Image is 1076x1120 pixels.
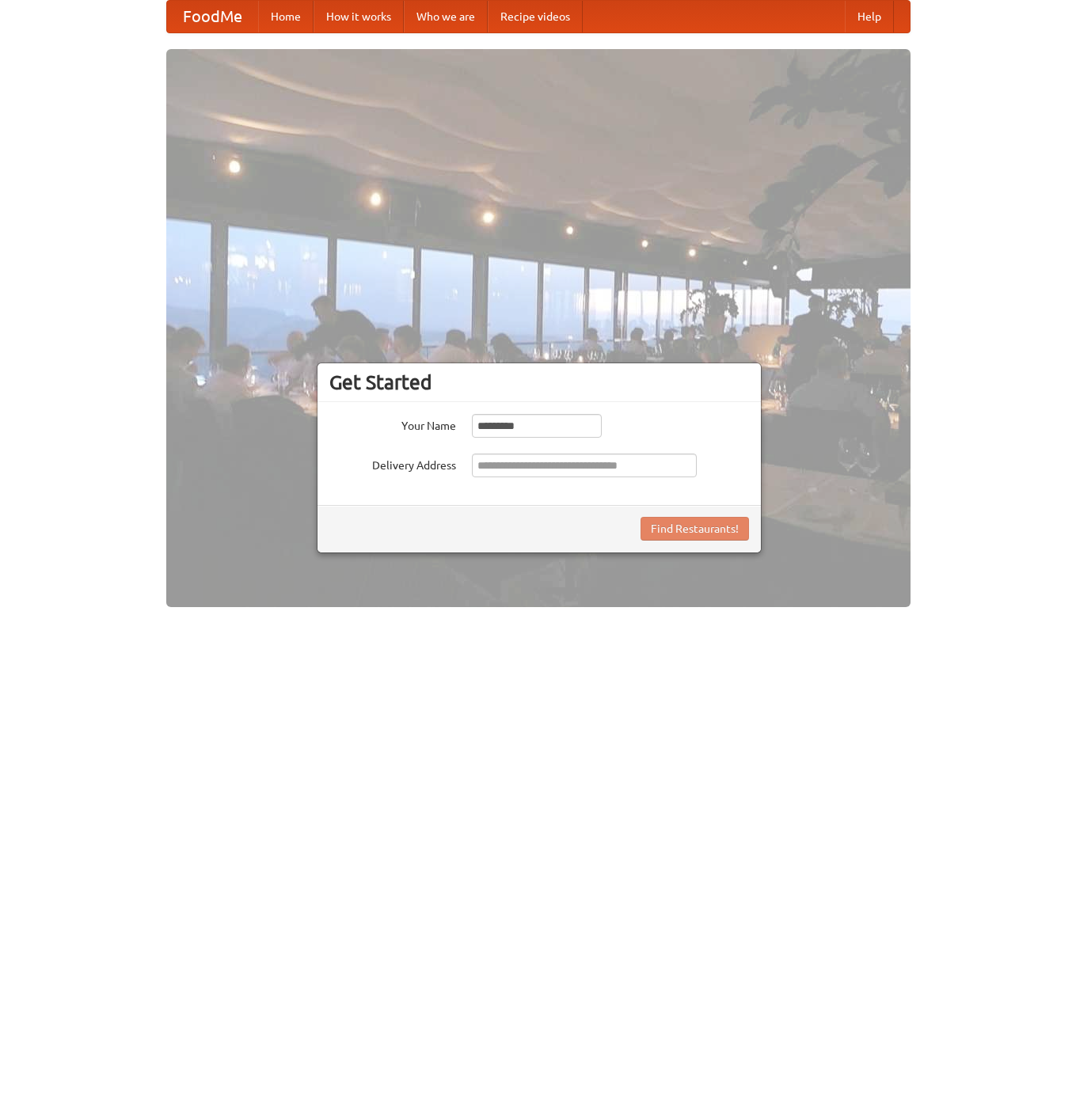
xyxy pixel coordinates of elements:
[488,1,583,32] a: Recipe videos
[329,370,749,394] h3: Get Started
[258,1,314,32] a: Home
[404,1,488,32] a: Who we are
[329,414,456,434] label: Your Name
[641,517,749,541] button: Find Restaurants!
[314,1,404,32] a: How it works
[845,1,894,32] a: Help
[167,1,258,32] a: FoodMe
[329,454,456,473] label: Delivery Address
